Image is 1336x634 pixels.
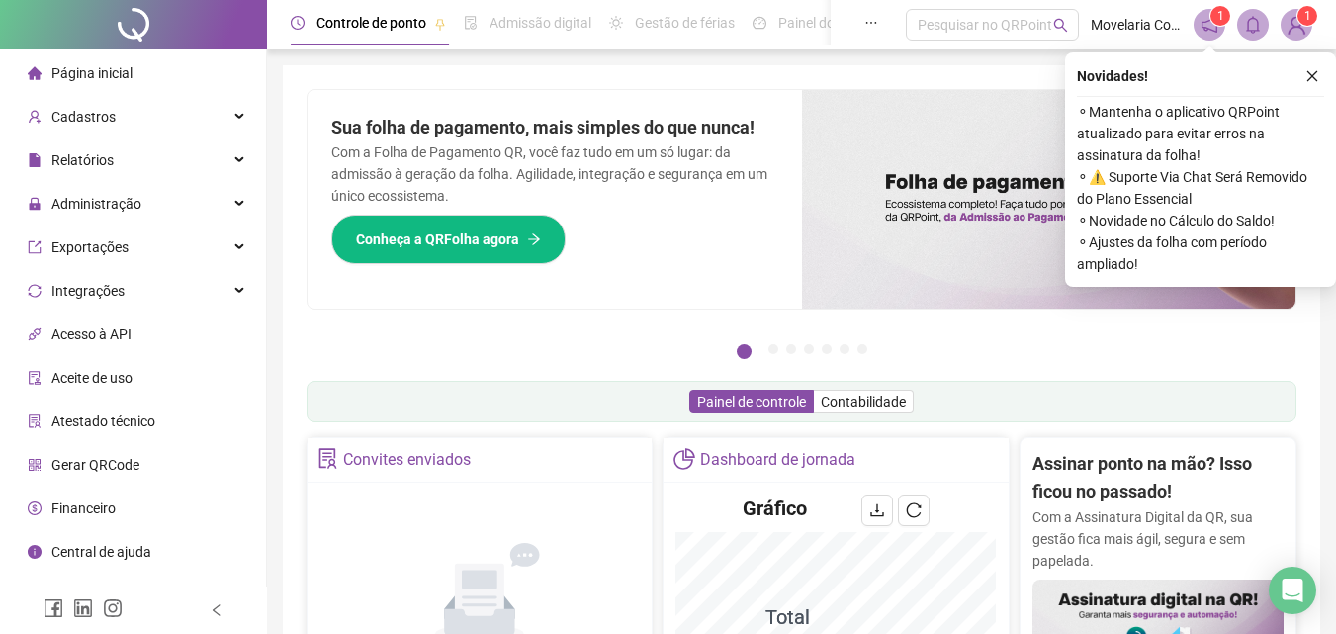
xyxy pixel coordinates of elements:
button: 5 [822,344,832,354]
div: Convites enviados [343,443,471,477]
span: file-done [464,16,478,30]
span: Central de ajuda [51,544,151,560]
span: reload [906,502,922,518]
span: Integrações [51,283,125,299]
div: Dashboard de jornada [700,443,855,477]
span: 1 [1304,9,1311,23]
span: Financeiro [51,500,116,516]
span: Movelaria Colombo LTDA [1091,14,1182,36]
span: Painel do DP [778,15,855,31]
span: arrow-right [527,232,541,246]
span: Novidades ! [1077,65,1148,87]
span: qrcode [28,458,42,472]
span: Administração [51,196,141,212]
span: user-add [28,110,42,124]
span: close [1305,69,1319,83]
span: solution [317,448,338,469]
span: api [28,327,42,341]
button: 4 [804,344,814,354]
span: download [869,502,885,518]
button: 3 [786,344,796,354]
span: Relatórios [51,152,114,168]
h4: Gráfico [743,495,807,522]
span: export [28,240,42,254]
div: Open Intercom Messenger [1269,567,1316,614]
sup: 1 [1210,6,1230,26]
span: Aceite de uso [51,370,133,386]
span: Exportações [51,239,129,255]
span: instagram [103,598,123,618]
span: Controle de ponto [316,15,426,31]
span: ⚬ ⚠️ Suporte Via Chat Será Removido do Plano Essencial [1077,166,1324,210]
p: Com a Folha de Pagamento QR, você faz tudo em um só lugar: da admissão à geração da folha. Agilid... [331,141,778,207]
span: Conheça a QRFolha agora [356,228,519,250]
span: Gestão de férias [635,15,735,31]
button: Conheça a QRFolha agora [331,215,566,264]
span: Acesso à API [51,326,132,342]
p: Com a Assinatura Digital da QR, sua gestão fica mais ágil, segura e sem papelada. [1032,506,1284,572]
span: notification [1201,16,1218,34]
span: facebook [44,598,63,618]
span: pushpin [434,18,446,30]
span: Cadastros [51,109,116,125]
img: 83953 [1282,10,1311,40]
span: ellipsis [864,16,878,30]
span: Contabilidade [821,394,906,409]
span: sun [609,16,623,30]
span: Atestado técnico [51,413,155,429]
span: Gerar QRCode [51,457,139,473]
span: left [210,603,223,617]
span: search [1053,18,1068,33]
span: dollar [28,501,42,515]
span: Página inicial [51,65,133,81]
span: ⚬ Novidade no Cálculo do Saldo! [1077,210,1324,231]
span: sync [28,284,42,298]
span: lock [28,197,42,211]
span: ⚬ Ajustes da folha com período ampliado! [1077,231,1324,275]
span: home [28,66,42,80]
span: clock-circle [291,16,305,30]
span: dashboard [753,16,766,30]
button: 6 [840,344,849,354]
span: 1 [1217,9,1224,23]
span: solution [28,414,42,428]
button: 7 [857,344,867,354]
button: 1 [737,344,752,359]
span: audit [28,371,42,385]
span: bell [1244,16,1262,34]
span: file [28,153,42,167]
span: Painel de controle [697,394,806,409]
h2: Sua folha de pagamento, mais simples do que nunca! [331,114,778,141]
h2: Assinar ponto na mão? Isso ficou no passado! [1032,450,1284,506]
span: linkedin [73,598,93,618]
span: Admissão digital [490,15,591,31]
button: 2 [768,344,778,354]
img: banner%2F8d14a306-6205-4263-8e5b-06e9a85ad873.png [802,90,1296,309]
span: pie-chart [673,448,694,469]
sup: Atualize o seu contato no menu Meus Dados [1297,6,1317,26]
span: ⚬ Mantenha o aplicativo QRPoint atualizado para evitar erros na assinatura da folha! [1077,101,1324,166]
span: info-circle [28,545,42,559]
